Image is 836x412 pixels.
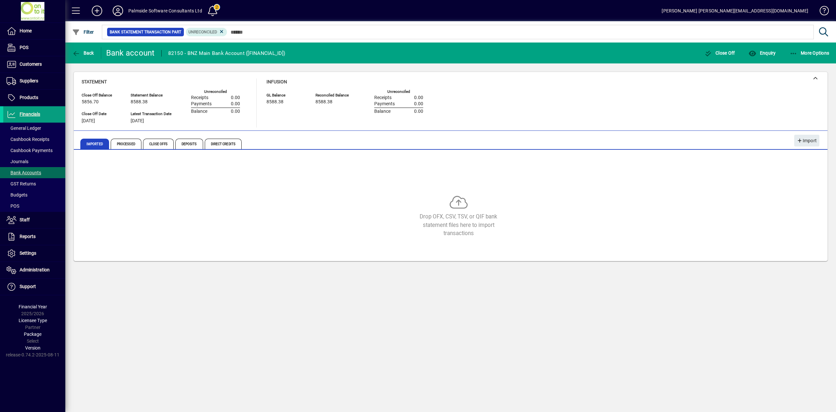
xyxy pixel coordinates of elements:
span: Close Offs [143,139,174,149]
span: Bank Accounts [7,170,41,175]
span: 0.00 [414,101,423,107]
span: Administration [20,267,50,272]
span: Support [20,284,36,289]
span: 8588.38 [131,99,148,105]
a: Cashbook Receipts [3,134,65,145]
a: GST Returns [3,178,65,189]
span: Financials [20,112,40,117]
div: [PERSON_NAME] [PERSON_NAME][EMAIL_ADDRESS][DOMAIN_NAME] [662,6,808,16]
div: Bank account [106,48,155,58]
span: Financial Year [19,304,47,309]
span: 0.00 [414,95,423,100]
a: Reports [3,229,65,245]
span: General Ledger [7,126,41,131]
span: Customers [20,61,42,67]
span: Statement Balance [131,93,171,97]
span: Home [20,28,32,33]
a: Journals [3,156,65,167]
span: Settings [20,250,36,256]
span: Receipts [374,95,392,100]
span: Processed [111,139,141,149]
span: Balance [191,109,207,114]
span: Payments [191,101,212,107]
a: Home [3,23,65,39]
a: Administration [3,262,65,278]
span: Close Off [704,50,735,56]
span: Package [24,332,41,337]
a: Cashbook Payments [3,145,65,156]
button: More Options [788,47,831,59]
span: 8588.38 [315,99,332,105]
a: POS [3,200,65,212]
div: Palmside Software Consultants Ltd [128,6,202,16]
span: 0.00 [231,101,240,107]
span: POS [7,203,19,209]
a: Bank Accounts [3,167,65,178]
button: Back [71,47,96,59]
span: Close Off Date [82,112,121,116]
span: GST Returns [7,181,36,186]
span: 5856.70 [82,99,99,105]
a: Customers [3,56,65,73]
span: Journals [7,159,28,164]
span: Licensee Type [19,318,47,323]
div: 82150 - BNZ Main Bank Account ([FINANCIAL_ID]) [168,48,285,59]
span: Payments [374,101,395,107]
span: Deposits [175,139,203,149]
button: Enquiry [747,47,777,59]
span: Bank Statement Transaction Part [110,29,181,35]
a: Staff [3,212,65,228]
span: POS [20,45,28,50]
label: Unreconciled [204,90,227,94]
span: Reports [20,234,36,239]
span: Back [72,50,94,56]
span: Version [25,345,40,351]
span: 0.00 [231,95,240,100]
a: Settings [3,245,65,262]
span: Filter [72,29,94,35]
mat-chip: Reconciliation Status: Unreconciled [186,28,227,36]
span: Budgets [7,192,27,197]
span: Cashbook Receipts [7,137,49,142]
span: Cashbook Payments [7,148,53,153]
span: Imported [80,139,109,149]
span: [DATE] [82,118,95,124]
a: Knowledge Base [815,1,828,23]
span: Direct Credits [205,139,242,149]
button: Profile [107,5,128,17]
span: Import [797,135,817,146]
button: Filter [71,26,96,38]
span: Reconciled Balance [315,93,355,97]
a: Budgets [3,189,65,200]
span: 0.00 [414,109,423,114]
span: Products [20,95,38,100]
span: Receipts [191,95,208,100]
span: Staff [20,217,30,222]
a: General Ledger [3,123,65,134]
span: 8588.38 [266,99,283,105]
span: Enquiry [748,50,776,56]
a: Products [3,90,65,106]
div: Drop OFX, CSV, TSV, or QIF bank statement files here to import transactions [410,213,507,237]
label: Unreconciled [387,90,410,94]
button: Close Off [703,47,737,59]
button: Add [87,5,107,17]
span: 0.00 [231,109,240,114]
span: [DATE] [131,118,144,124]
span: More Options [790,50,829,56]
span: Unreconciled [188,30,217,34]
span: Close Off Balance [82,93,121,97]
span: Latest Transaction Date [131,112,171,116]
app-page-header-button: Back [65,47,101,59]
span: Balance [374,109,391,114]
a: Support [3,279,65,295]
button: Import [794,135,819,146]
a: Suppliers [3,73,65,89]
span: GL Balance [266,93,306,97]
a: POS [3,40,65,56]
span: Suppliers [20,78,38,83]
